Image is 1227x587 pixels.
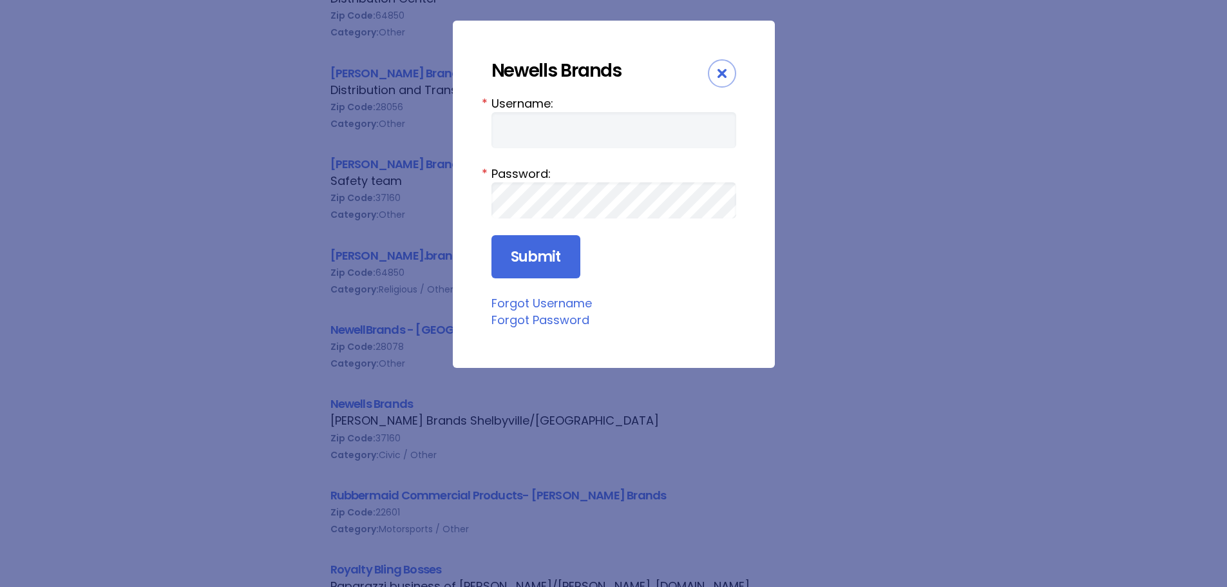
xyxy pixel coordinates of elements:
a: Forgot Password [491,312,589,328]
label: Password: [491,165,736,182]
a: Forgot Username [491,295,592,311]
div: Close [708,59,736,88]
input: Submit [491,235,580,279]
label: Username: [491,95,736,112]
div: Newells Brands [491,59,708,82]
